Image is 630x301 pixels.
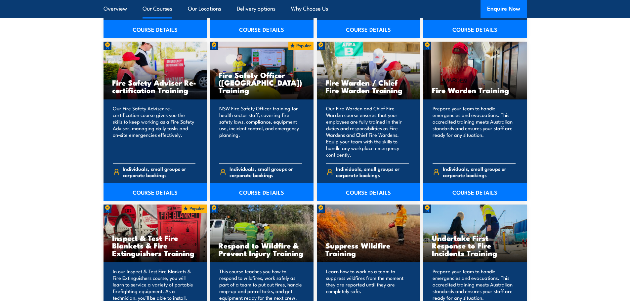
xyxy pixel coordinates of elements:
a: COURSE DETAILS [104,183,207,201]
a: COURSE DETAILS [210,183,314,201]
span: Individuals, small groups or corporate bookings [230,166,302,178]
a: COURSE DETAILS [423,183,527,201]
p: Prepare your team to handle emergencies and evacuations. This accredited training meets Australia... [433,105,516,158]
h3: Fire Safety Officer ([GEOGRAPHIC_DATA]) Training [219,71,305,94]
h3: Suppress Wildfire Training [325,242,412,257]
span: Individuals, small groups or corporate bookings [443,166,516,178]
a: COURSE DETAILS [317,183,420,201]
h3: Fire Warden / Chief Fire Warden Training [325,79,412,94]
h3: Fire Safety Adviser Re-certification Training [112,79,198,94]
p: NSW Fire Safety Officer training for health sector staff, covering fire safety laws, compliance, ... [219,105,302,158]
a: COURSE DETAILS [210,20,314,38]
h3: Inspect & Test Fire Blankets & Fire Extinguishers Training [112,234,198,257]
p: Our Fire Warden and Chief Fire Warden course ensures that your employees are fully trained in the... [326,105,409,158]
h3: Fire Warden Training [432,86,518,94]
a: COURSE DETAILS [423,20,527,38]
span: Individuals, small groups or corporate bookings [123,166,195,178]
h3: Undertake First Response to Fire Incidents Training [432,234,518,257]
p: Our Fire Safety Adviser re-certification course gives you the skills to keep working as a Fire Sa... [113,105,196,158]
span: Individuals, small groups or corporate bookings [336,166,409,178]
a: COURSE DETAILS [104,20,207,38]
a: COURSE DETAILS [317,20,420,38]
h3: Respond to Wildfire & Prevent Injury Training [219,242,305,257]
